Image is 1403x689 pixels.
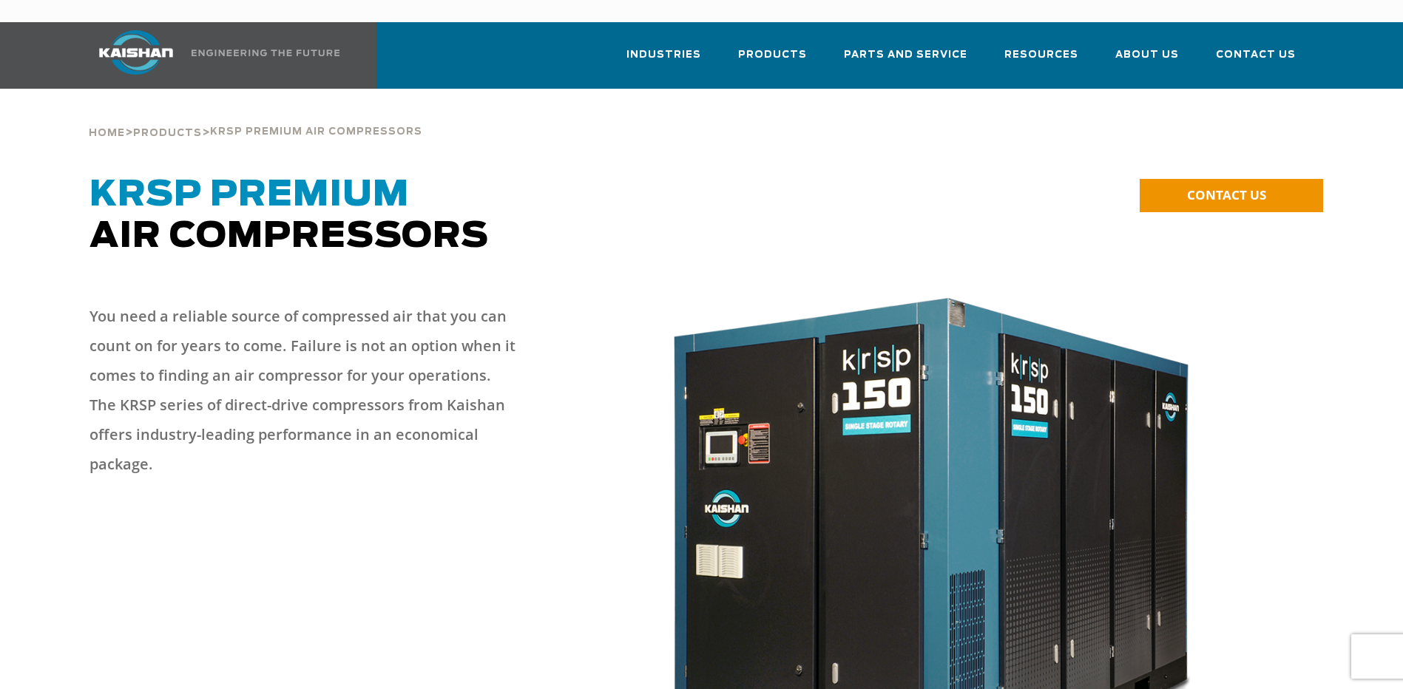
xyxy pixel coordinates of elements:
[133,126,202,139] a: Products
[192,50,339,56] img: Engineering the future
[1216,35,1296,86] a: Contact Us
[1140,179,1323,212] a: CONTACT US
[89,89,422,145] div: > >
[1004,47,1078,64] span: Resources
[626,47,701,64] span: Industries
[89,177,409,213] span: KRSP Premium
[844,35,967,86] a: Parts and Service
[81,30,192,75] img: kaishan logo
[738,35,807,86] a: Products
[1115,47,1179,64] span: About Us
[81,22,342,89] a: Kaishan USA
[210,127,422,137] span: krsp premium air compressors
[89,129,125,138] span: Home
[844,47,967,64] span: Parts and Service
[1187,186,1266,203] span: CONTACT US
[89,126,125,139] a: Home
[89,177,489,254] span: Air Compressors
[89,302,518,479] p: You need a reliable source of compressed air that you can count on for years to come. Failure is ...
[626,35,701,86] a: Industries
[1004,35,1078,86] a: Resources
[133,129,202,138] span: Products
[1115,35,1179,86] a: About Us
[738,47,807,64] span: Products
[1216,47,1296,64] span: Contact Us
